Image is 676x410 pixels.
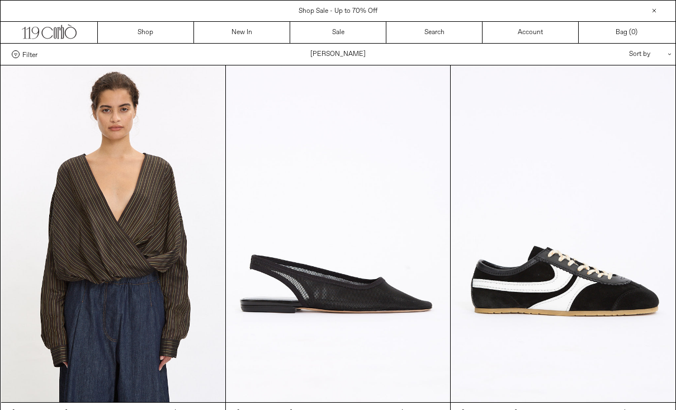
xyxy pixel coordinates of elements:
img: Dries Van Noten Shinyback Flat [226,65,450,402]
a: New In [194,22,290,43]
div: Sort by [564,44,664,65]
a: Sale [290,22,386,43]
img: Dries Van Noten Suede Sneaker [451,65,675,402]
a: Shop Sale - Up to 70% Off [299,7,377,16]
span: Filter [22,50,37,58]
a: Account [483,22,579,43]
a: Shop [98,22,194,43]
img: Dries Van Noten Camiel Shirt [1,65,225,402]
span: 0 [631,28,635,37]
span: ) [631,27,637,37]
a: Bag () [579,22,675,43]
a: Search [386,22,483,43]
